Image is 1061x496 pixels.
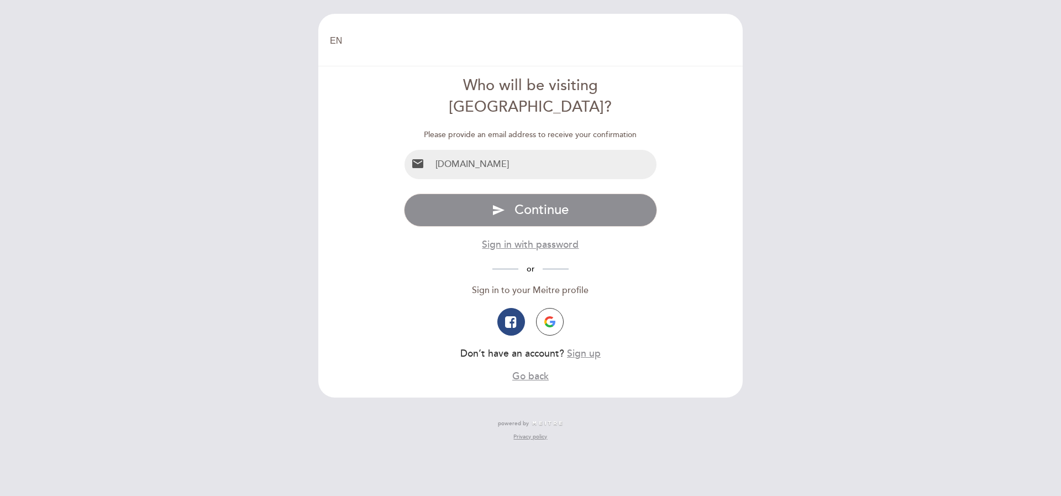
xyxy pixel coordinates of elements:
button: send Continue [404,194,658,227]
button: Sign up [567,347,601,361]
span: or [518,264,543,274]
img: MEITRE [532,421,563,426]
button: Go back [512,369,549,383]
a: powered by [498,420,563,427]
div: Sign in to your Meitre profile [404,284,658,297]
a: Privacy policy [513,433,547,441]
div: Who will be visiting [GEOGRAPHIC_DATA]? [404,75,658,118]
div: Please provide an email address to receive your confirmation [404,129,658,140]
span: Continue [514,202,569,218]
button: Sign in with password [482,238,579,252]
span: powered by [498,420,529,427]
i: send [492,203,505,217]
input: Email [431,150,657,179]
img: icon-google.png [544,316,555,327]
i: email [411,157,424,170]
span: Don’t have an account? [460,348,564,359]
